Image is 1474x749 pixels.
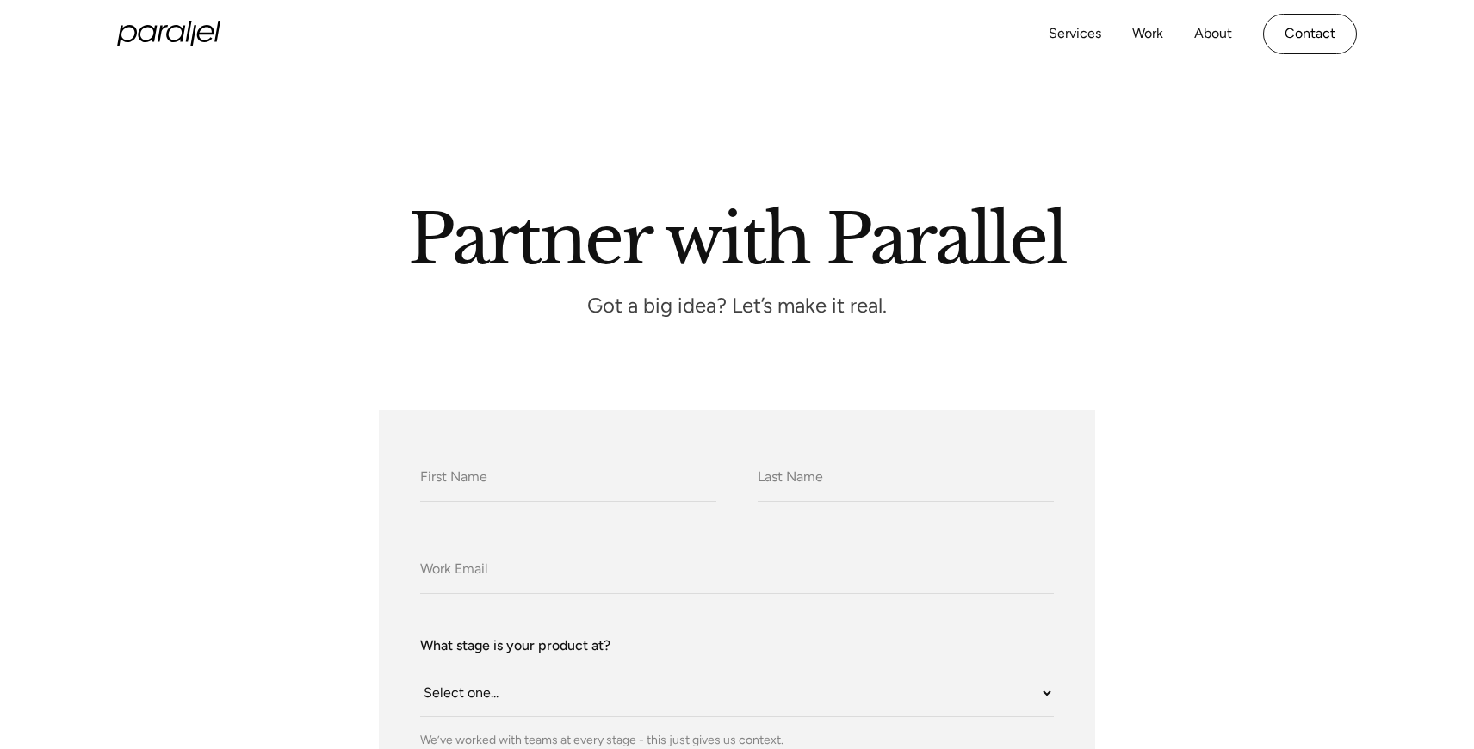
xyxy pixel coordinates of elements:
[420,731,1054,749] div: We’ve worked with teams at every stage - this just gives us context.
[479,299,995,313] p: Got a big idea? Let’s make it real.
[420,635,1054,656] label: What stage is your product at?
[758,455,1054,502] input: Last Name
[1263,14,1357,54] a: Contact
[420,547,1054,594] input: Work Email
[420,455,716,502] input: First Name
[246,206,1228,264] h2: Partner with Parallel
[1049,22,1101,46] a: Services
[1132,22,1163,46] a: Work
[1194,22,1232,46] a: About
